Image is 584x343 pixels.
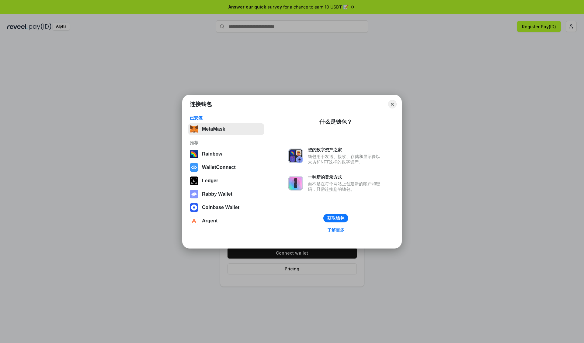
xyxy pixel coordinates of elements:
[319,118,352,125] div: 什么是钱包？
[327,215,344,221] div: 获取钱包
[190,140,262,146] div: 推荐
[202,165,236,170] div: WalletConnect
[308,181,383,192] div: 而不是在每个网站上创建新的账户和密码，只需连接您的钱包。
[190,115,262,121] div: 已安装
[202,126,225,132] div: MetaMask
[308,147,383,153] div: 您的数字资产之家
[188,123,264,135] button: MetaMask
[188,161,264,173] button: WalletConnect
[190,177,198,185] img: svg+xml,%3Csvg%20xmlns%3D%22http%3A%2F%2Fwww.w3.org%2F2000%2Fsvg%22%20width%3D%2228%22%20height%3...
[188,215,264,227] button: Argent
[202,205,239,210] div: Coinbase Wallet
[324,226,348,234] a: 了解更多
[188,201,264,214] button: Coinbase Wallet
[288,176,303,190] img: svg+xml,%3Csvg%20xmlns%3D%22http%3A%2F%2Fwww.w3.org%2F2000%2Fsvg%22%20fill%3D%22none%22%20viewBox...
[202,178,218,184] div: Ledger
[327,227,344,233] div: 了解更多
[188,175,264,187] button: Ledger
[190,163,198,172] img: svg+xml,%3Csvg%20width%3D%2228%22%20height%3D%2228%22%20viewBox%3D%220%200%2028%2028%22%20fill%3D...
[323,214,348,222] button: 获取钱包
[202,151,222,157] div: Rainbow
[388,100,397,108] button: Close
[188,188,264,200] button: Rabby Wallet
[202,191,232,197] div: Rabby Wallet
[308,154,383,165] div: 钱包用于发送、接收、存储和显示像以太坊和NFT这样的数字资产。
[190,203,198,212] img: svg+xml,%3Csvg%20width%3D%2228%22%20height%3D%2228%22%20viewBox%3D%220%200%2028%2028%22%20fill%3D...
[190,190,198,198] img: svg+xml,%3Csvg%20xmlns%3D%22http%3A%2F%2Fwww.w3.org%2F2000%2Fsvg%22%20fill%3D%22none%22%20viewBox...
[188,148,264,160] button: Rainbow
[288,149,303,163] img: svg+xml,%3Csvg%20xmlns%3D%22http%3A%2F%2Fwww.w3.org%2F2000%2Fsvg%22%20fill%3D%22none%22%20viewBox...
[308,174,383,180] div: 一种新的登录方式
[202,218,218,224] div: Argent
[190,101,212,108] h1: 连接钱包
[190,125,198,133] img: svg+xml,%3Csvg%20fill%3D%22none%22%20height%3D%2233%22%20viewBox%3D%220%200%2035%2033%22%20width%...
[190,150,198,158] img: svg+xml,%3Csvg%20width%3D%22120%22%20height%3D%22120%22%20viewBox%3D%220%200%20120%20120%22%20fil...
[190,217,198,225] img: svg+xml,%3Csvg%20width%3D%2228%22%20height%3D%2228%22%20viewBox%3D%220%200%2028%2028%22%20fill%3D...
